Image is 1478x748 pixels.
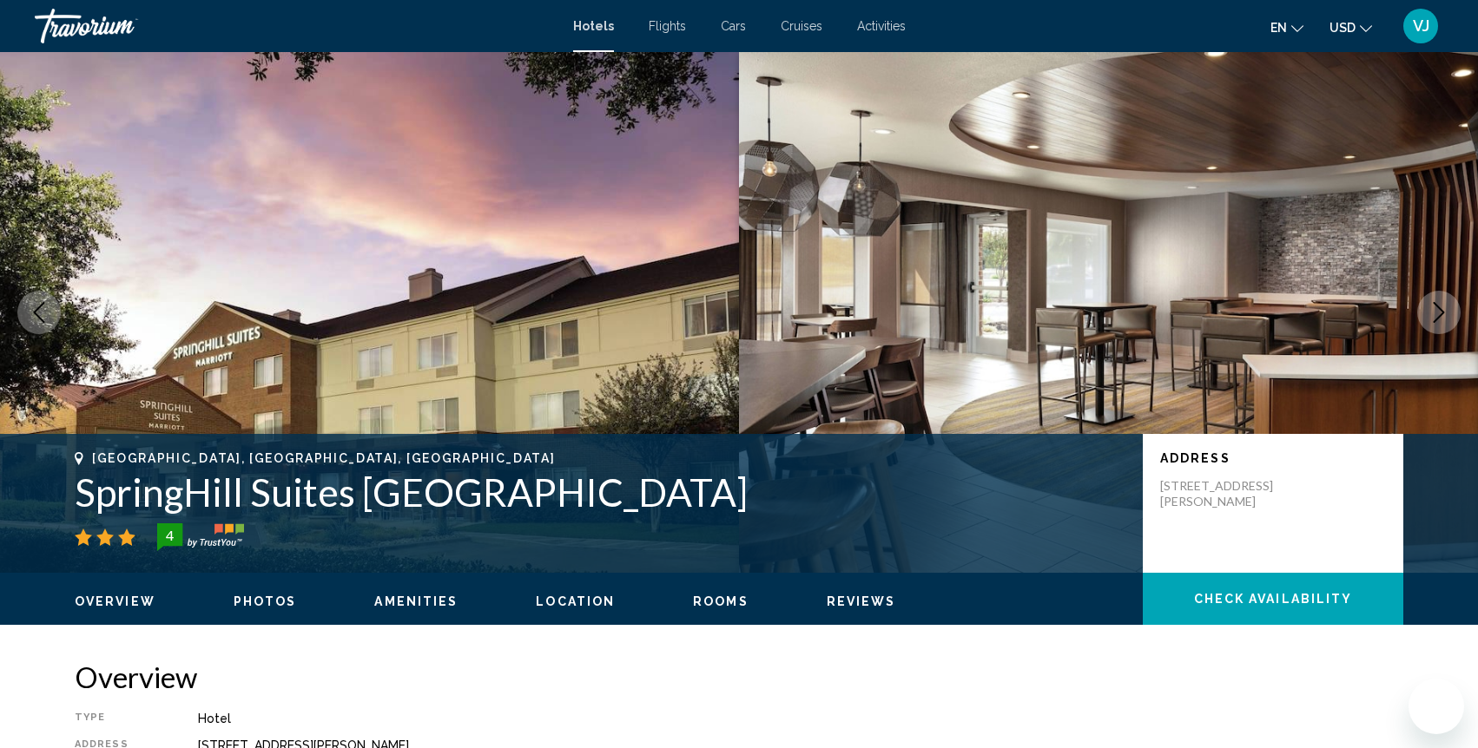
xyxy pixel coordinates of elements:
button: Overview [75,594,155,609]
button: Photos [234,594,297,609]
img: trustyou-badge-hor.svg [157,523,244,551]
span: Overview [75,594,155,608]
button: Check Availability [1143,573,1403,625]
h2: Overview [75,659,1403,694]
p: Address [1160,451,1386,465]
span: Photos [234,594,297,608]
div: 4 [152,525,187,546]
span: en [1270,21,1287,35]
span: Check Availability [1194,593,1353,607]
span: Amenities [374,594,458,608]
button: Amenities [374,594,458,609]
button: Change currency [1330,15,1372,40]
a: Flights [649,19,686,33]
button: Previous image [17,291,61,334]
span: USD [1330,21,1356,35]
a: Activities [857,19,906,33]
span: Reviews [827,594,896,608]
button: Next image [1417,291,1461,334]
button: Location [536,594,615,609]
span: VJ [1413,17,1429,35]
button: Reviews [827,594,896,609]
a: Hotels [573,19,614,33]
div: Type [75,712,155,725]
div: Hotel [198,712,1403,725]
span: [GEOGRAPHIC_DATA], [GEOGRAPHIC_DATA], [GEOGRAPHIC_DATA] [92,451,555,465]
span: Location [536,594,615,608]
a: Cruises [781,19,822,33]
span: Rooms [693,594,749,608]
a: Cars [721,19,746,33]
button: Change language [1270,15,1303,40]
button: User Menu [1398,8,1443,44]
p: [STREET_ADDRESS][PERSON_NAME] [1160,478,1299,509]
a: Travorium [35,9,556,43]
iframe: Button to launch messaging window [1409,679,1464,734]
h1: SpringHill Suites [GEOGRAPHIC_DATA] [75,469,1125,515]
button: Rooms [693,594,749,609]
